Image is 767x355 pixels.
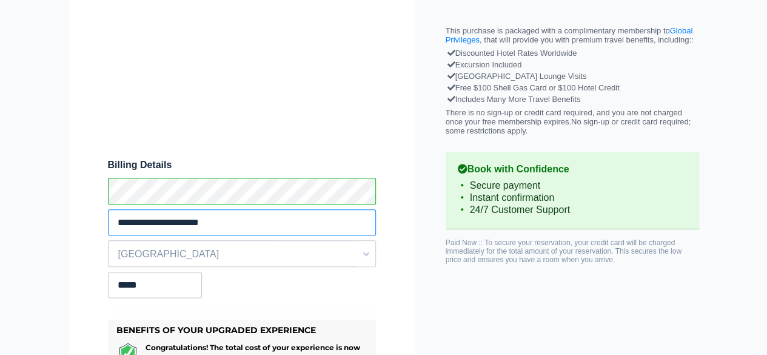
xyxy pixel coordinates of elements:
[458,164,687,175] b: Book with Confidence
[449,82,696,93] div: Free $100 Shell Gas Card or $100 Hotel Credit
[446,26,699,44] p: This purchase is packaged with a complimentary membership to , that will provide you with premium...
[458,204,687,216] li: 24/7 Customer Support
[449,47,696,59] div: Discounted Hotel Rates Worldwide
[109,244,375,265] span: [GEOGRAPHIC_DATA]
[446,238,682,264] span: Paid Now :: To secure your reservation, your credit card will be charged immediately for the tota...
[458,180,687,192] li: Secure payment
[449,70,696,82] div: [GEOGRAPHIC_DATA] Lounge Visits
[446,108,699,135] p: There is no sign-up or credit card required, and you are not charged once your free membership ex...
[458,192,687,204] li: Instant confirmation
[446,26,693,44] a: Global Privileges
[449,59,696,70] div: Excursion Included
[446,117,691,135] span: No sign-up or credit card required; some restrictions apply.
[108,160,376,171] span: Billing Details
[449,93,696,105] div: Includes Many More Travel Benefits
